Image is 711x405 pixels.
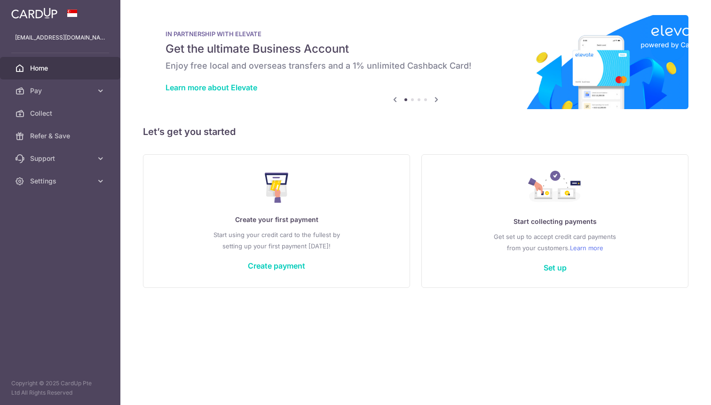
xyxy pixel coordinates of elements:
[166,30,666,38] p: IN PARTNERSHIP WITH ELEVATE
[166,41,666,56] h5: Get the ultimate Business Account
[11,8,57,19] img: CardUp
[248,261,305,270] a: Create payment
[143,15,688,109] img: Renovation banner
[30,154,92,163] span: Support
[441,216,669,227] p: Start collecting payments
[30,176,92,186] span: Settings
[15,33,105,42] p: [EMAIL_ADDRESS][DOMAIN_NAME]
[30,86,92,95] span: Pay
[30,131,92,141] span: Refer & Save
[528,171,582,205] img: Collect Payment
[570,242,603,254] a: Learn more
[544,263,567,272] a: Set up
[143,124,688,139] h5: Let’s get you started
[166,60,666,71] h6: Enjoy free local and overseas transfers and a 1% unlimited Cashback Card!
[166,83,257,92] a: Learn more about Elevate
[441,231,669,254] p: Get set up to accept credit card payments from your customers.
[162,214,391,225] p: Create your first payment
[30,64,92,73] span: Home
[162,229,391,252] p: Start using your credit card to the fullest by setting up your first payment [DATE]!
[30,109,92,118] span: Collect
[265,173,289,203] img: Make Payment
